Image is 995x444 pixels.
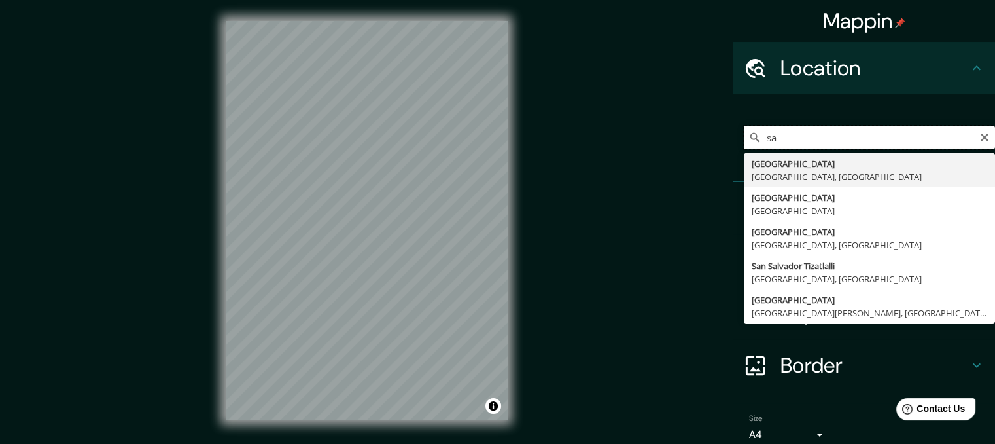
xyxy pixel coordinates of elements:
[752,259,987,272] div: San Salvador Tizatlalli
[752,238,987,251] div: [GEOGRAPHIC_DATA], [GEOGRAPHIC_DATA]
[733,42,995,94] div: Location
[226,21,508,420] canvas: Map
[752,191,987,204] div: [GEOGRAPHIC_DATA]
[752,306,987,320] div: [GEOGRAPHIC_DATA][PERSON_NAME], [GEOGRAPHIC_DATA]
[752,170,987,183] div: [GEOGRAPHIC_DATA], [GEOGRAPHIC_DATA]
[752,272,987,286] div: [GEOGRAPHIC_DATA], [GEOGRAPHIC_DATA]
[752,225,987,238] div: [GEOGRAPHIC_DATA]
[823,8,906,34] h4: Mappin
[733,234,995,287] div: Style
[733,182,995,234] div: Pins
[733,287,995,339] div: Layout
[979,130,990,143] button: Clear
[895,18,905,28] img: pin-icon.png
[733,339,995,392] div: Border
[780,300,969,326] h4: Layout
[744,126,995,149] input: Pick your city or area
[752,204,987,217] div: [GEOGRAPHIC_DATA]
[485,398,501,414] button: Toggle attribution
[749,413,763,424] label: Size
[780,55,969,81] h4: Location
[752,157,987,170] div: [GEOGRAPHIC_DATA]
[752,293,987,306] div: [GEOGRAPHIC_DATA]
[780,352,969,379] h4: Border
[879,393,981,430] iframe: Help widget launcher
